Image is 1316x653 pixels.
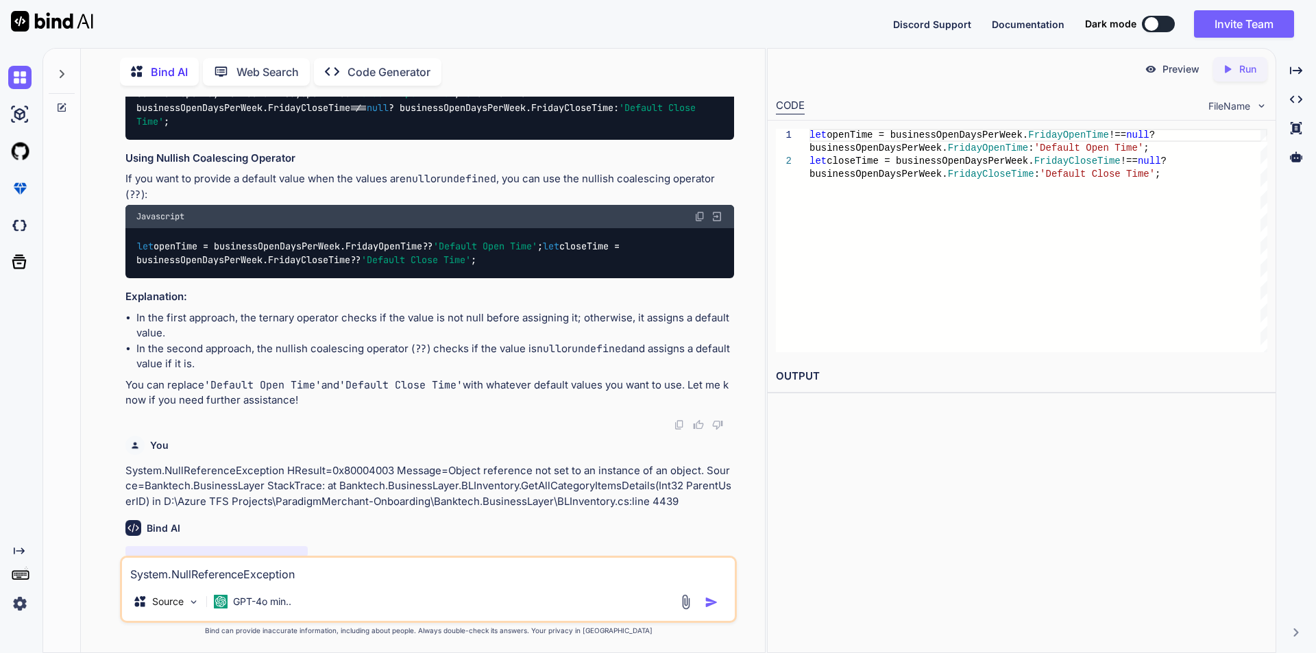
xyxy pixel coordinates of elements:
[406,172,430,186] code: null
[809,130,827,140] span: let
[1239,62,1256,76] p: Run
[809,169,948,180] span: businessOpenDaysPerWeek.
[8,592,32,615] img: settings
[150,439,169,452] h6: You
[460,88,476,100] span: let
[433,240,537,252] span: 'Default Open Time'
[268,101,350,114] span: FridayCloseTime
[1143,143,1149,153] span: ;
[125,171,734,202] p: If you want to provide a default value when the values are or , you can use the nullish coalescin...
[705,595,718,609] img: icon
[233,595,291,608] p: GPT-4o min..
[1160,156,1166,167] span: ?
[1126,130,1149,140] span: null
[809,143,948,153] span: businessOpenDaysPerWeek.
[947,143,1028,153] span: FridayOpenTime
[678,594,694,610] img: attachment
[809,156,827,167] span: let
[136,239,625,267] code: openTime = businessOpenDaysPerWeek. ?? ; closeTime = businessOpenDaysPerWeek. ?? ;
[214,595,228,608] img: GPT-4o mini
[893,19,971,30] span: Discord Support
[136,211,184,222] span: Javascript
[1034,169,1039,180] span: :
[694,211,705,222] img: copy
[992,19,1064,30] span: Documentation
[1085,17,1136,31] span: Dark mode
[11,11,93,32] img: Bind AI
[125,463,734,510] p: System.NullReferenceException HResult=0x80004003 Message=Object reference not set to an instance ...
[236,64,299,80] p: Web Search
[1028,130,1109,140] span: FridayOpenTime
[125,546,308,556] span: ‌
[350,88,454,100] span: 'Default Open Time'
[1034,143,1143,153] span: 'Default Open Time'
[361,254,471,267] span: 'Default Close Time'
[1034,156,1120,167] span: FridayCloseTime
[531,101,613,114] span: FridayCloseTime
[204,378,321,392] code: 'Default Open Time'
[348,64,430,80] p: Code Generator
[125,289,734,305] h3: Explanation:
[136,310,734,341] li: In the first approach, the ternary operator checks if the value is not null before assigning it; ...
[1028,143,1034,153] span: :
[125,378,734,408] p: You can replace and with whatever default values you want to use. Let me know if you need further...
[136,101,701,127] span: 'Default Close Time'
[8,66,32,89] img: chat
[827,156,1034,167] span: closeTime = businessOpenDaysPerWeek.
[125,151,734,167] h3: Using Nullish Coalescing Operator
[693,419,704,430] img: like
[441,172,496,186] code: undefined
[572,342,627,356] code: undefined
[415,342,427,356] code: ??
[776,98,805,114] div: CODE
[711,210,723,223] img: Open in Browser
[1149,130,1154,140] span: ?
[776,155,792,168] div: 2
[1138,156,1161,167] span: null
[152,595,184,608] p: Source
[339,378,463,392] code: 'Default Close Time'
[345,240,422,252] span: FridayOpenTime
[136,341,734,372] li: In the second approach, the nullish coalescing operator ( ) checks if the value is or and assigns...
[151,64,188,80] p: Bind AI
[147,521,180,535] h6: Bind AI
[8,140,32,163] img: githubLight
[768,360,1276,393] h2: OUTPUT
[1194,10,1294,38] button: Invite Team
[537,342,561,356] code: null
[188,596,199,608] img: Pick Models
[268,88,345,100] span: FridayOpenTime
[120,626,737,636] p: Bind can provide inaccurate information, including about people. Always double-check its answers....
[137,240,154,252] span: let
[893,17,971,32] button: Discord Support
[992,17,1064,32] button: Documentation
[947,169,1034,180] span: FridayCloseTime
[1256,100,1267,112] img: chevron down
[8,177,32,200] img: premium
[543,240,559,252] span: let
[1145,63,1157,75] img: preview
[674,419,685,430] img: copy
[136,73,701,129] code: openTime = businessOpenDaysPerWeek. !== ? businessOpenDaysPerWeek. : ; closeTime = businessOpenDa...
[712,419,723,430] img: dislike
[776,129,792,142] div: 1
[1208,99,1250,113] span: FileName
[1040,169,1155,180] span: 'Default Close Time'
[8,103,32,126] img: ai-studio
[1120,156,1137,167] span: !==
[268,254,350,267] span: FridayCloseTime
[1162,62,1199,76] p: Preview
[1155,169,1160,180] span: ;
[8,214,32,237] img: darkCloudIdeIcon
[827,130,1028,140] span: openTime = businessOpenDaysPerWeek.
[129,188,141,201] code: ??
[367,101,389,114] span: null
[1109,130,1126,140] span: !==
